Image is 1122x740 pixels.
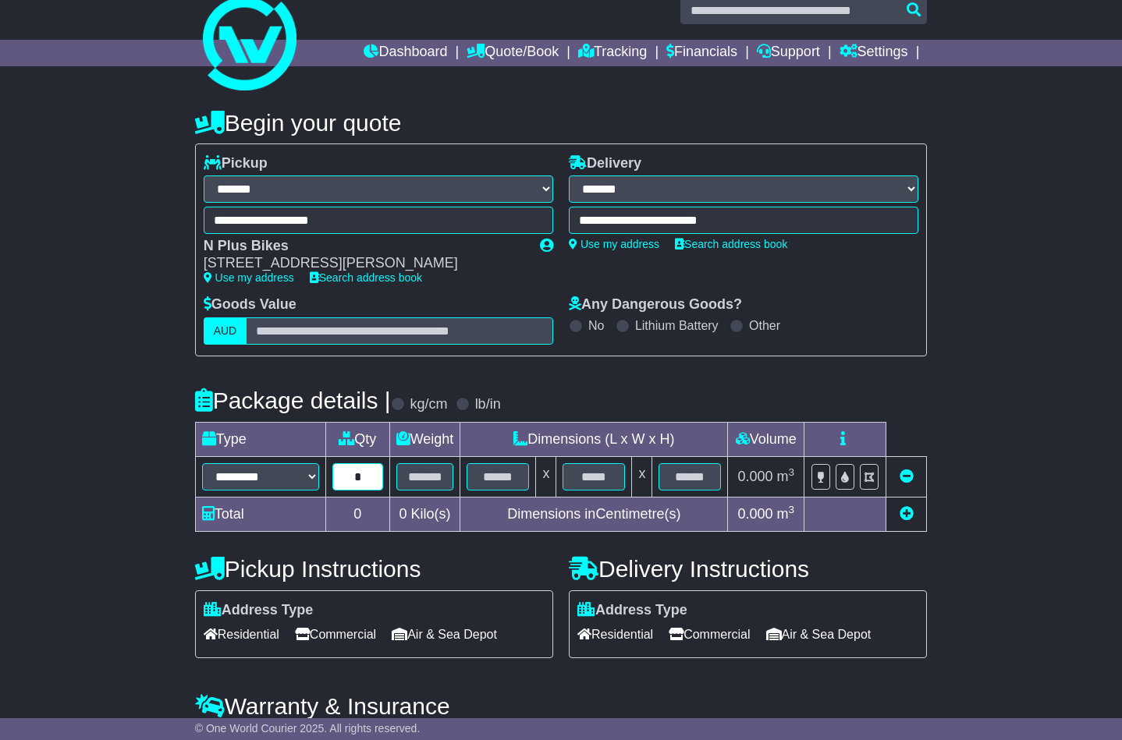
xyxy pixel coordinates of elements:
[204,155,268,172] label: Pickup
[840,40,908,66] a: Settings
[900,506,914,522] a: Add new item
[460,497,728,531] td: Dimensions in Centimetre(s)
[195,693,928,719] h4: Warranty & Insurance
[195,722,421,735] span: © One World Courier 2025. All rights reserved.
[389,497,460,531] td: Kilo(s)
[204,317,247,345] label: AUD
[577,602,687,619] label: Address Type
[410,396,448,413] label: kg/cm
[669,622,750,646] span: Commercial
[728,422,804,456] td: Volume
[195,556,553,582] h4: Pickup Instructions
[789,504,795,515] sup: 3
[475,396,501,413] label: lb/in
[588,318,604,333] label: No
[536,456,556,497] td: x
[632,456,652,497] td: x
[789,466,795,478] sup: 3
[392,622,497,646] span: Air & Sea Depot
[569,238,659,250] a: Use my address
[569,556,927,582] h4: Delivery Instructions
[310,271,422,284] a: Search address book
[900,469,914,484] a: Remove this item
[195,422,325,456] td: Type
[295,622,376,646] span: Commercial
[195,110,928,136] h4: Begin your quote
[766,622,872,646] span: Air & Sea Depot
[460,422,728,456] td: Dimensions (L x W x H)
[195,388,391,413] h4: Package details |
[577,622,653,646] span: Residential
[675,238,787,250] a: Search address book
[666,40,737,66] a: Financials
[635,318,719,333] label: Lithium Battery
[389,422,460,456] td: Weight
[204,255,524,272] div: [STREET_ADDRESS][PERSON_NAME]
[204,238,524,255] div: N Plus Bikes
[364,40,447,66] a: Dashboard
[777,469,795,484] span: m
[467,40,559,66] a: Quote/Book
[738,506,773,522] span: 0.000
[757,40,820,66] a: Support
[204,296,296,313] label: Goods Value
[325,422,389,456] td: Qty
[569,296,742,313] label: Any Dangerous Goods?
[204,602,314,619] label: Address Type
[204,622,279,646] span: Residential
[749,318,780,333] label: Other
[325,497,389,531] td: 0
[399,506,407,522] span: 0
[578,40,647,66] a: Tracking
[777,506,795,522] span: m
[204,271,294,284] a: Use my address
[569,155,641,172] label: Delivery
[195,497,325,531] td: Total
[738,469,773,484] span: 0.000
